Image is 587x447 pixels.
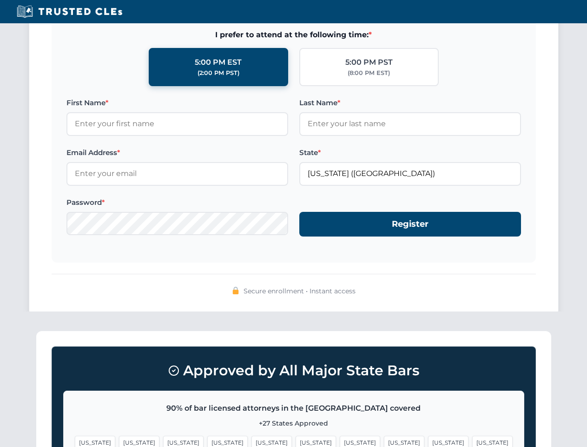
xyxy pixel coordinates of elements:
[66,162,288,185] input: Enter your email
[66,29,521,41] span: I prefer to attend at the following time:
[75,418,513,428] p: +27 States Approved
[299,212,521,237] button: Register
[299,112,521,135] input: Enter your last name
[299,97,521,108] label: Last Name
[244,286,356,296] span: Secure enrollment • Instant access
[195,56,242,68] div: 5:00 PM EST
[299,162,521,185] input: Florida (FL)
[75,402,513,414] p: 90% of bar licensed attorneys in the [GEOGRAPHIC_DATA] covered
[345,56,393,68] div: 5:00 PM PST
[14,5,125,19] img: Trusted CLEs
[348,68,390,78] div: (8:00 PM EST)
[232,287,239,294] img: 🔒
[198,68,239,78] div: (2:00 PM PST)
[66,197,288,208] label: Password
[66,97,288,108] label: First Name
[66,147,288,158] label: Email Address
[66,112,288,135] input: Enter your first name
[63,358,524,383] h3: Approved by All Major State Bars
[299,147,521,158] label: State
